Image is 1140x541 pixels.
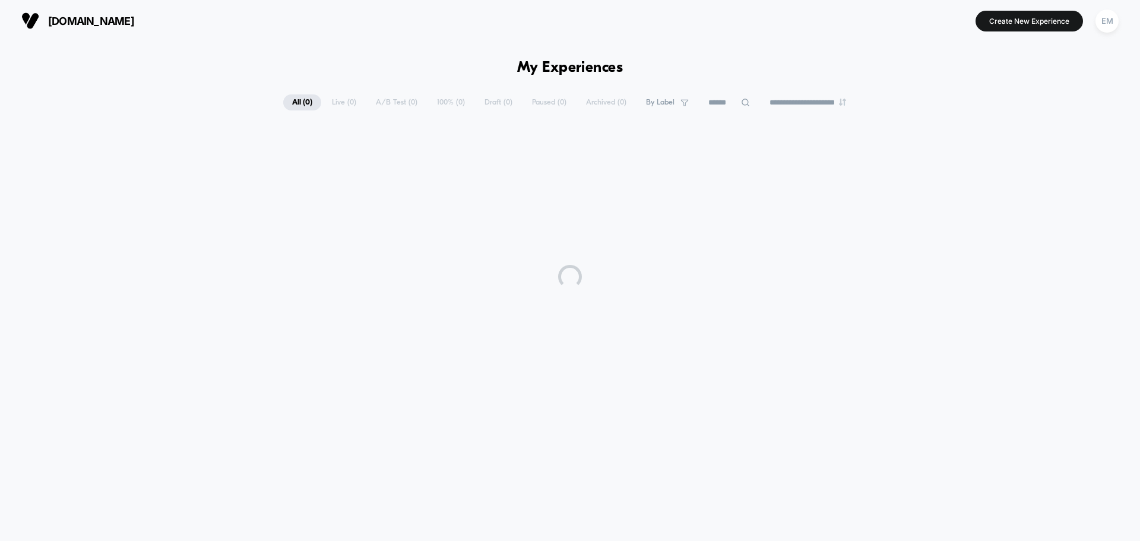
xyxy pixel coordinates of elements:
span: All ( 0 ) [283,94,321,110]
span: By Label [646,98,674,107]
img: Visually logo [21,12,39,30]
img: end [839,99,846,106]
button: Create New Experience [976,11,1083,31]
button: [DOMAIN_NAME] [18,11,138,30]
button: EM [1092,9,1122,33]
span: [DOMAIN_NAME] [48,15,134,27]
div: EM [1095,10,1119,33]
h1: My Experiences [517,59,623,77]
